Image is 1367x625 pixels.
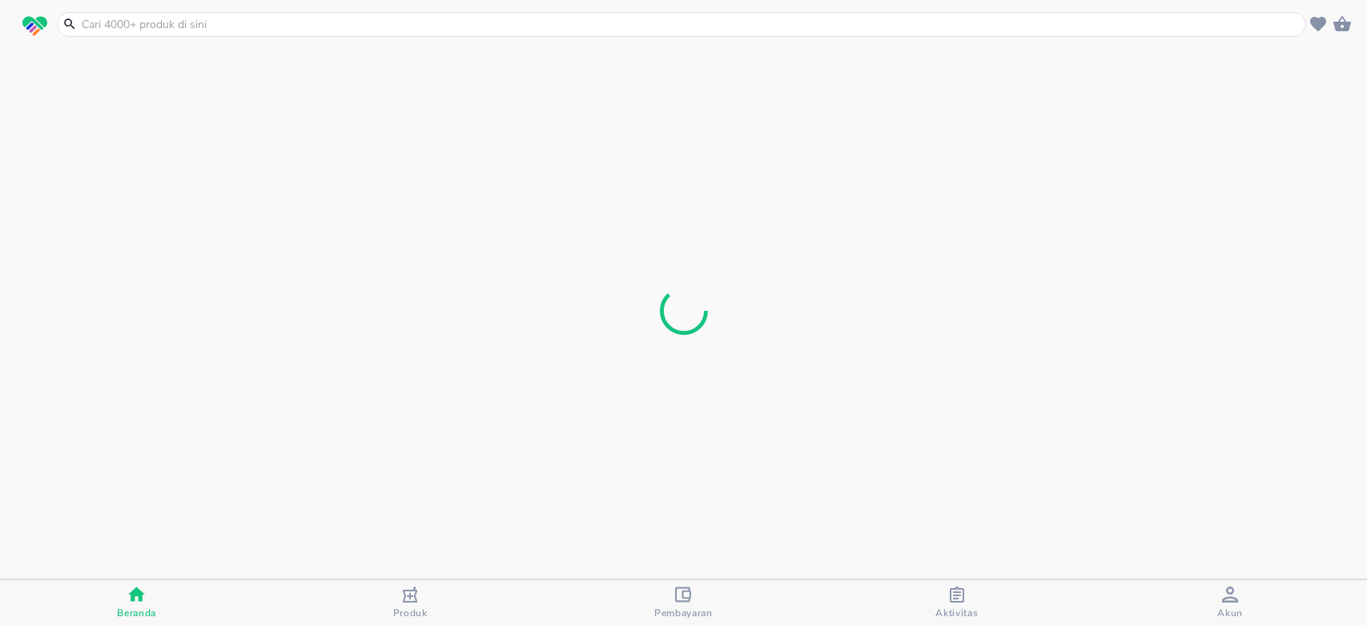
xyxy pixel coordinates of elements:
[1217,607,1243,619] span: Akun
[1094,580,1367,625] button: Akun
[547,580,820,625] button: Pembayaran
[117,607,156,619] span: Beranda
[273,580,546,625] button: Produk
[22,16,47,37] img: logo_swiperx_s.bd005f3b.svg
[820,580,1093,625] button: Aktivitas
[80,16,1302,33] input: Cari 4000+ produk di sini
[935,607,978,619] span: Aktivitas
[654,607,713,619] span: Pembayaran
[393,607,428,619] span: Produk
